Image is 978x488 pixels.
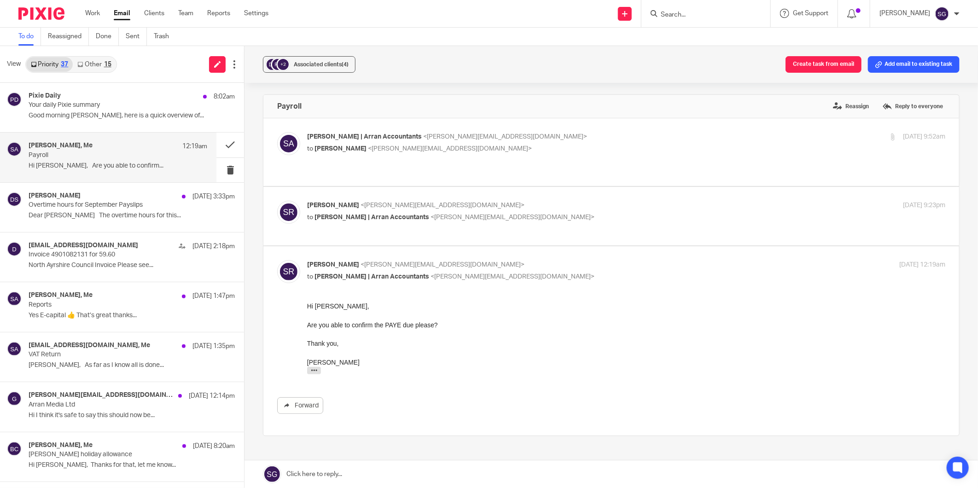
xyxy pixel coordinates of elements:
p: [DATE] 2:18pm [192,242,235,251]
button: Create task from email [786,56,862,73]
span: [PERSON_NAME] | Arran Accountants [314,214,429,221]
a: Done [96,28,119,46]
span: [PERSON_NAME] | Arran Accountants [314,273,429,280]
p: [DATE] 9:23pm [903,201,945,210]
p: [DATE] 1:47pm [192,291,235,301]
a: Forward [277,397,323,414]
h4: [PERSON_NAME] [29,192,81,200]
a: Other15 [73,57,116,72]
img: svg%3E [7,342,22,356]
span: [PERSON_NAME] [314,145,367,152]
button: Add email to existing task [868,56,960,73]
p: [DATE] 8:20am [193,442,235,451]
p: Invoice 4901082131 for 59.60 [29,251,193,259]
img: svg%3E [7,391,22,406]
span: <[PERSON_NAME][EMAIL_ADDRESS][DOMAIN_NAME]> [361,202,524,209]
img: svg%3E [277,132,300,155]
p: Hi [PERSON_NAME], Are you able to confirm... [29,162,207,170]
a: Settings [244,9,268,18]
h4: Pixie Daily [29,92,61,100]
p: [PERSON_NAME] [879,9,930,18]
span: <[PERSON_NAME][EMAIL_ADDRESS][DOMAIN_NAME]> [368,145,532,152]
label: Reply to everyone [880,99,945,113]
img: svg%3E [277,201,300,224]
a: Clients [144,9,164,18]
p: Hi [PERSON_NAME], Thanks for that, let me know... [29,461,235,469]
img: svg%3E [277,260,300,283]
p: North Ayrshire Council Invoice Please see... [29,261,235,269]
p: 12:19am [182,142,207,151]
span: <[PERSON_NAME][EMAIL_ADDRESS][DOMAIN_NAME]> [431,273,594,280]
span: View [7,59,21,69]
a: Reassigned [48,28,89,46]
img: svg%3E [271,58,285,71]
a: To do [18,28,41,46]
a: Sent [126,28,147,46]
img: svg%3E [7,291,22,306]
p: [DATE] 12:14pm [189,391,235,401]
h4: [EMAIL_ADDRESS][DOMAIN_NAME], Me [29,342,150,349]
img: Pixie [18,7,64,20]
p: Hi I think it's safe to say this should now be... [29,412,235,419]
p: [PERSON_NAME] holiday allowance [29,451,193,459]
button: +2 Associated clients(4) [263,56,355,73]
h4: Payroll [277,102,302,111]
img: svg%3E [7,242,22,256]
a: Reports [207,9,230,18]
a: Email [114,9,130,18]
p: Arran Media Ltd [29,401,193,409]
span: <[PERSON_NAME][EMAIL_ADDRESS][DOMAIN_NAME]> [361,261,524,268]
p: Overtime hours for September Payslips [29,201,193,209]
label: Reassign [831,99,871,113]
p: Yes E-capital 👍 That’s great thanks... [29,312,235,320]
p: VAT Return [29,351,193,359]
p: [DATE] 9:52am [903,132,945,142]
img: svg%3E [7,442,22,456]
p: Your daily Pixie summary [29,101,193,109]
img: svg%3E [935,6,949,21]
div: +2 [278,59,289,70]
img: svg%3E [7,142,22,157]
h4: [PERSON_NAME], Me [29,291,93,299]
span: Get Support [793,10,828,17]
a: Priority37 [26,57,73,72]
span: <[PERSON_NAME][EMAIL_ADDRESS][DOMAIN_NAME]> [423,134,587,140]
span: <[PERSON_NAME][EMAIL_ADDRESS][DOMAIN_NAME]> [431,214,594,221]
span: [PERSON_NAME] [307,202,359,209]
h4: [PERSON_NAME][EMAIL_ADDRESS][DOMAIN_NAME] [29,391,174,399]
span: to [307,145,313,152]
img: svg%3E [7,192,22,207]
a: Team [178,9,193,18]
p: [DATE] 3:33pm [192,192,235,201]
p: Payroll [29,151,171,159]
span: [PERSON_NAME] | Arran Accountants [307,134,422,140]
span: [PERSON_NAME] [307,261,359,268]
a: Work [85,9,100,18]
span: to [307,214,313,221]
img: svg%3E [265,58,279,71]
input: Search [660,11,743,19]
span: to [307,273,313,280]
p: Good morning [PERSON_NAME], here is a quick overview of... [29,112,235,120]
h4: [EMAIL_ADDRESS][DOMAIN_NAME] [29,242,138,250]
p: Dear [PERSON_NAME] The overtime hours for this... [29,212,235,220]
div: 15 [104,61,111,68]
p: [DATE] 12:19am [899,260,945,270]
span: (4) [342,62,349,67]
p: 8:02am [214,92,235,101]
img: svg%3E [7,92,22,107]
p: [DATE] 1:35pm [192,342,235,351]
p: [PERSON_NAME], As far as I know all is done... [29,361,235,369]
span: Associated clients [294,62,349,67]
a: Trash [154,28,176,46]
h4: [PERSON_NAME], Me [29,142,93,150]
h4: [PERSON_NAME], Me [29,442,93,449]
p: Reports [29,301,193,309]
div: 37 [61,61,68,68]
